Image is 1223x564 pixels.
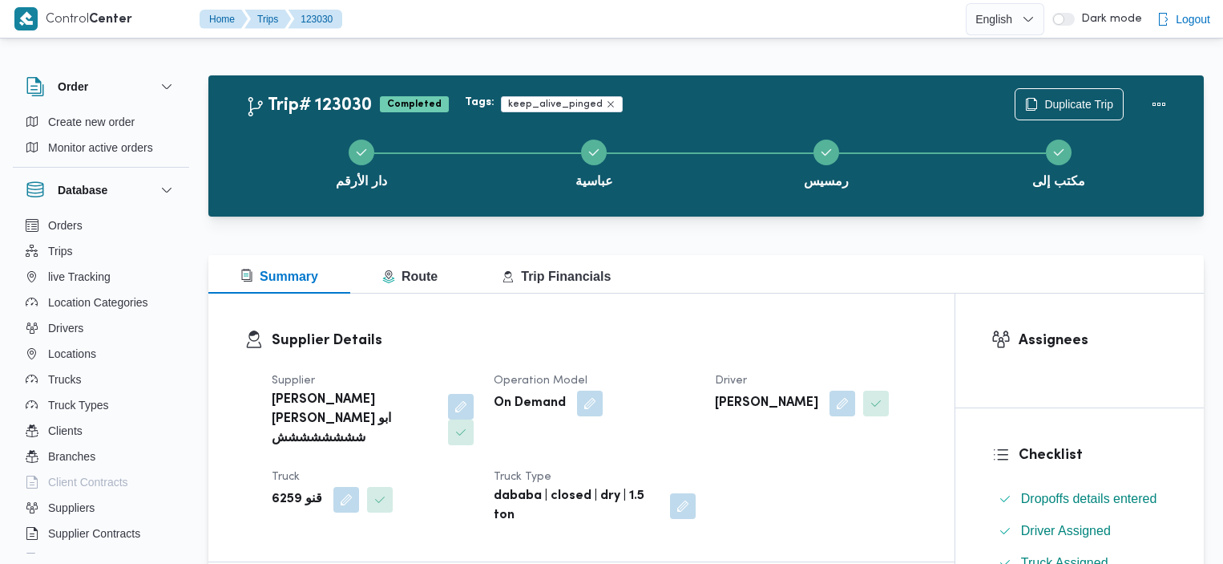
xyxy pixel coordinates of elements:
h2: Trip# 123030 [245,95,372,116]
button: رمسيس [710,120,942,204]
h3: Order [58,77,88,96]
div: Order [13,109,189,167]
button: Truck Types [19,392,183,418]
button: عباسية [478,120,710,204]
svg: Step 2 is complete [587,146,600,159]
button: 123030 [288,10,342,29]
span: Drivers [48,319,83,338]
button: Remove trip tag [606,99,616,109]
span: Clients [48,421,83,440]
span: Orders [48,216,83,235]
span: Client Contracts [48,473,128,492]
button: Clients [19,418,183,444]
span: Duplicate Trip [1044,95,1113,114]
span: Dropoffs details entered [1021,492,1157,505]
span: keep_alive_pinged [508,97,603,112]
button: Suppliers [19,495,183,521]
button: Actions [1143,88,1175,120]
span: دار الأرقم [336,172,386,191]
button: Locations [19,341,183,367]
b: Center [89,14,132,26]
button: Order [26,77,176,96]
svg: Step 3 is complete [820,146,833,159]
span: Dark mode [1075,13,1142,26]
span: Logout [1176,10,1210,29]
span: Summary [240,270,318,283]
h3: Assignees [1019,330,1168,351]
span: Monitor active orders [48,138,153,157]
button: Duplicate Trip [1015,88,1124,120]
button: Branches [19,444,183,469]
h3: Supplier Details [272,330,918,351]
button: live Tracking [19,264,183,290]
button: Dropoffs details entered [992,486,1168,512]
iframe: chat widget [16,500,67,548]
button: مكتب إلى [942,120,1175,204]
span: Driver [715,375,747,386]
button: Trucks [19,367,183,392]
span: Driver Assigned [1021,524,1111,538]
span: عباسية [575,172,613,191]
button: Client Contracts [19,469,183,495]
span: Trips [48,241,73,261]
h3: Database [58,181,107,200]
span: keep_alive_pinged [501,96,623,112]
button: Logout [1150,3,1217,35]
span: Route [382,270,438,283]
b: قنو 6259 [272,490,322,509]
b: [PERSON_NAME] [715,394,818,413]
b: dababa | closed | dry | 1.5 ton [494,487,660,525]
button: Driver Assigned [992,518,1168,544]
svg: Step 1 is complete [355,146,368,159]
button: Create new order [19,109,183,135]
div: Database [13,213,189,560]
span: Suppliers [48,498,95,517]
b: Completed [387,99,442,109]
span: Dropoffs details entered [1021,489,1157,509]
button: Trips [244,10,291,29]
span: Location Categories [48,293,148,312]
span: Trip Financials [502,270,611,283]
button: Database [26,181,176,200]
span: Locations [48,344,96,363]
button: Home [200,10,248,29]
button: Location Categories [19,290,183,315]
span: Supplier [272,375,315,386]
span: Truck [272,472,300,482]
b: [PERSON_NAME] [PERSON_NAME] ابو شششششششش [272,391,437,448]
span: Trucks [48,370,81,389]
span: Truck Types [48,396,108,415]
svg: Step 4 is complete [1052,146,1065,159]
span: Create new order [48,112,135,132]
span: Branches [48,447,95,466]
span: مكتب إلى [1032,172,1084,191]
span: Supplier Contracts [48,524,140,543]
span: Truck Type [494,472,551,482]
b: Tags: [465,96,494,109]
button: Orders [19,213,183,238]
button: Monitor active orders [19,135,183,160]
span: Operation Model [494,375,587,386]
span: رمسيس [804,172,849,191]
img: X8yXhbKr1z7QwAAAABJRU5ErkJggg== [14,7,38,30]
b: On Demand [494,394,566,413]
h3: Checklist [1019,444,1168,466]
button: Supplier Contracts [19,521,183,546]
button: Trips [19,238,183,264]
span: live Tracking [48,267,111,286]
button: Drivers [19,315,183,341]
span: Completed [380,96,449,112]
button: دار الأرقم [245,120,478,204]
span: Driver Assigned [1021,521,1111,541]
